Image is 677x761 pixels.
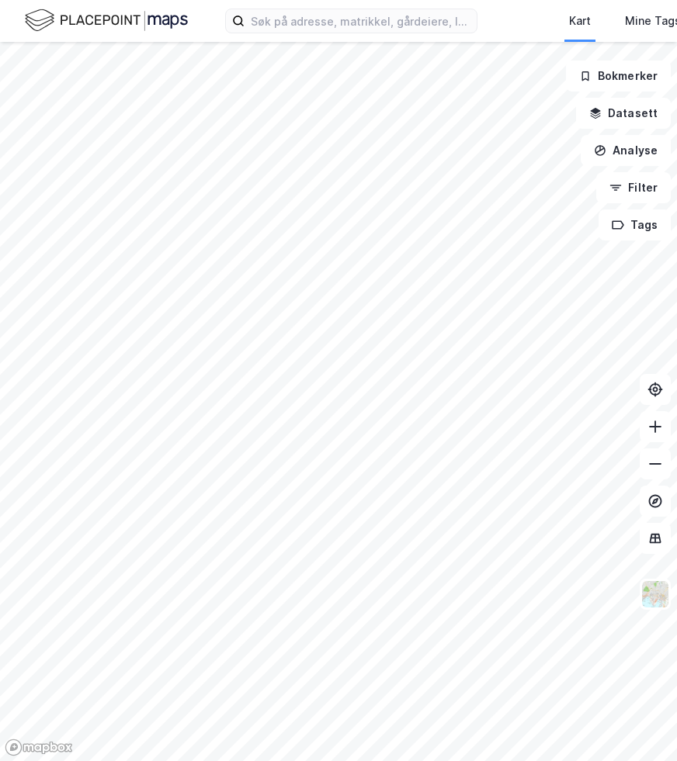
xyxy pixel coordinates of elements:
img: logo.f888ab2527a4732fd821a326f86c7f29.svg [25,7,188,34]
div: Kontrollprogram for chat [599,687,677,761]
iframe: Chat Widget [599,687,677,761]
div: Kart [569,12,591,30]
input: Søk på adresse, matrikkel, gårdeiere, leietakere eller personer [245,9,477,33]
